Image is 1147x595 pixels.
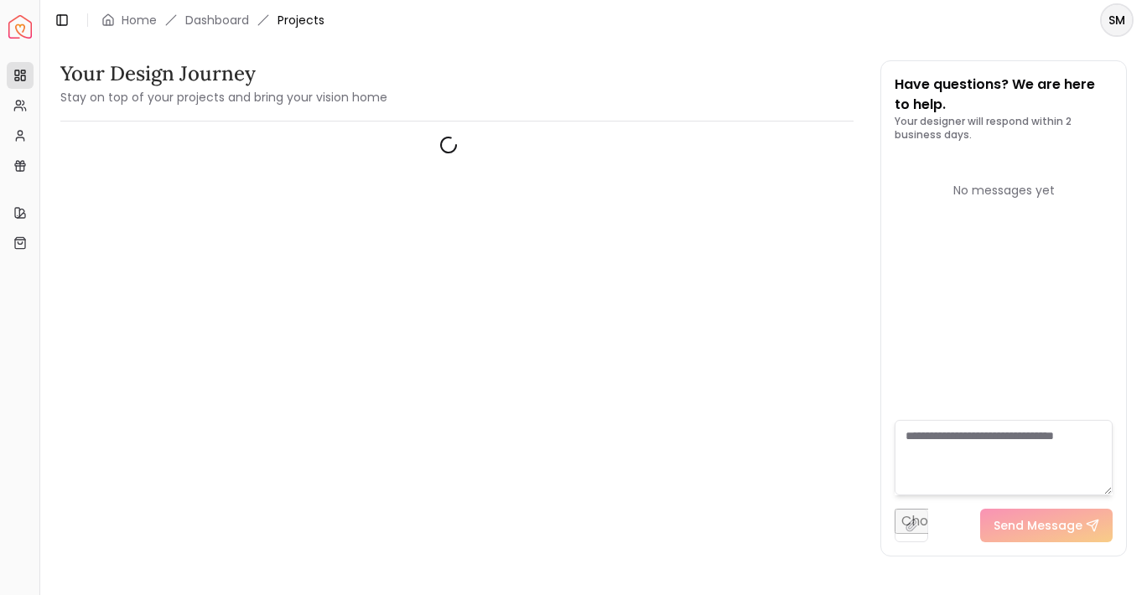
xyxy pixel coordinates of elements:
nav: breadcrumb [101,12,324,28]
small: Stay on top of your projects and bring your vision home [60,89,387,106]
span: Projects [278,12,324,28]
a: Spacejoy [8,15,32,39]
p: Your designer will respond within 2 business days. [895,115,1113,142]
h3: Your Design Journey [60,60,387,87]
p: Have questions? We are here to help. [895,75,1113,115]
button: SM [1100,3,1134,37]
span: SM [1102,5,1132,35]
a: Home [122,12,157,28]
img: Spacejoy Logo [8,15,32,39]
a: Dashboard [185,12,249,28]
div: No messages yet [895,182,1113,199]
